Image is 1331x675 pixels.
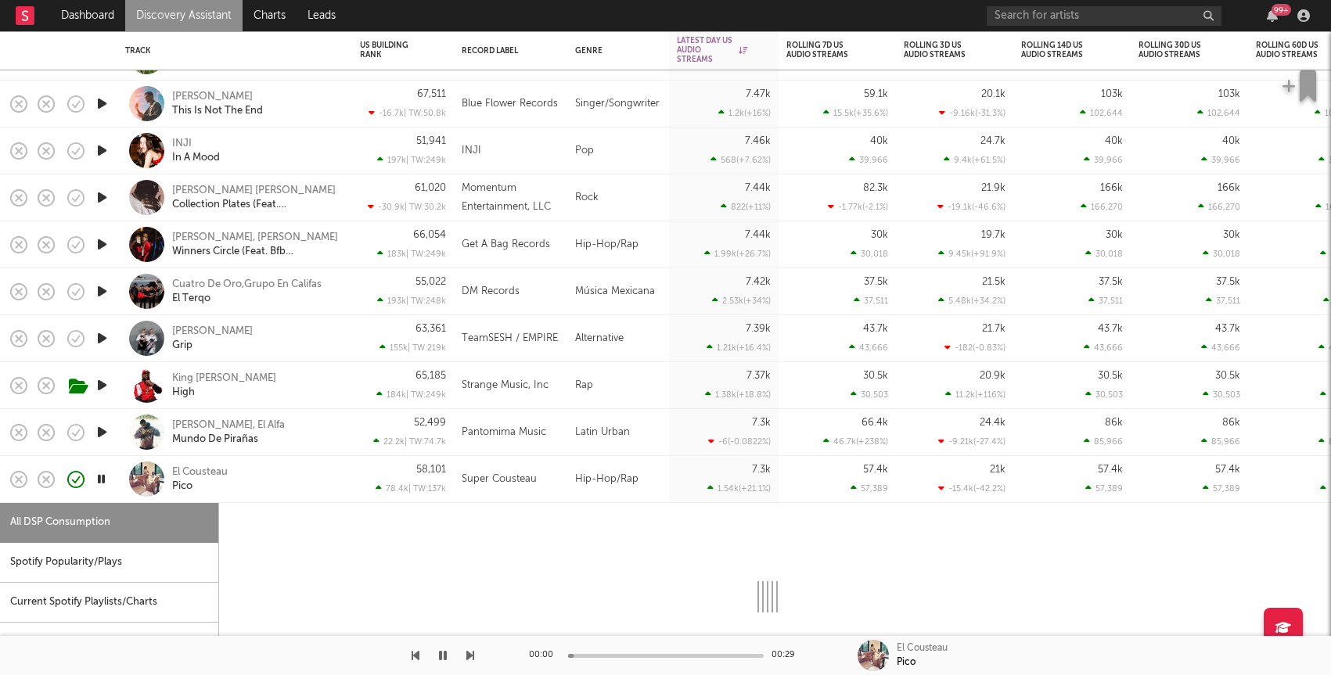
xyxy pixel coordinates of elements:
div: 30,018 [1085,249,1123,259]
a: In A Mood [172,151,220,165]
div: 00:29 [772,646,803,665]
div: 102,644 [1197,108,1240,118]
div: 7.44k [745,230,771,240]
div: [PERSON_NAME], El Alfa [172,418,285,433]
div: 78.4k | TW: 137k [360,483,446,494]
div: 57.4k [1215,465,1240,475]
div: 66,054 [413,230,446,240]
div: 57.4k [863,465,888,475]
div: 39,966 [849,155,888,165]
a: Grip [172,339,192,353]
div: Rolling 30D US Audio Streams [1139,41,1217,59]
div: Rolling 3D US Audio Streams [904,41,982,59]
div: -19.1k ( -46.6 % ) [937,202,1005,212]
div: 1.2k ( +16 % ) [718,108,771,118]
button: 99+ [1267,9,1278,22]
div: 30.5k [1098,371,1123,381]
div: -30.9k | TW: 30.2k [360,202,446,212]
div: Genre [575,46,653,56]
div: Pop [567,127,669,174]
div: 155k | TW: 219k [360,343,446,353]
input: Search for artists [987,6,1221,26]
div: 55,022 [415,277,446,287]
div: 20.9k [980,371,1005,381]
div: 57,389 [1085,483,1123,494]
div: 166k [1100,183,1123,193]
div: Super Cousteau [462,470,537,489]
div: [PERSON_NAME], [PERSON_NAME] [172,231,338,245]
div: 40k [870,136,888,146]
div: 183k | TW: 249k [360,249,446,259]
div: 30k [871,230,888,240]
div: 166,270 [1198,202,1240,212]
div: Get A Bag Records [462,235,550,254]
a: Winners Circle (Feat. Bfb [PERSON_NAME], Babyfxce E) [172,245,340,259]
div: 166k [1218,183,1240,193]
div: 43,666 [1201,343,1240,353]
div: 37.5k [1216,277,1240,287]
div: Track [125,46,336,56]
a: Cuatro De Oro,Grupo En Califas [172,278,322,292]
div: 19.7k [981,230,1005,240]
div: 43,666 [849,343,888,353]
div: 65,185 [415,371,446,381]
div: 39,966 [1084,155,1123,165]
div: 37,511 [1206,296,1240,306]
div: El Cousteau [172,465,228,479]
div: 11.2k ( +116 % ) [945,390,1005,400]
div: -182 ( -0.83 % ) [944,343,1005,353]
div: Momentum Entertainment, LLC [462,179,559,217]
div: Rap [567,362,669,409]
div: 43.7k [1215,324,1240,334]
div: 30.5k [1215,371,1240,381]
div: 58,101 [416,465,446,475]
div: Latest Day US Audio Streams [677,36,747,64]
div: 7.47k [746,89,771,99]
div: 184k | TW: 249k [360,390,446,400]
div: 24.7k [980,136,1005,146]
div: 21.5k [982,277,1005,287]
div: Pico [172,479,192,494]
div: TeamSESH / EMPIRE [462,329,558,348]
div: 30k [1106,230,1123,240]
div: 103k [1218,89,1240,99]
div: El Terqo [172,292,210,306]
div: Blue Flower Records [462,95,558,113]
div: Alternative [567,315,669,362]
div: 20.1k [981,89,1005,99]
div: INJI [172,137,192,151]
div: 30,503 [851,390,888,400]
div: 37,511 [1088,296,1123,306]
a: [PERSON_NAME] [172,325,253,339]
div: 57.4k [1098,465,1123,475]
div: Pantomima Music [462,423,546,442]
div: 7.46k [745,136,771,146]
div: Strange Music, Inc [462,376,549,395]
div: 1.54k ( +21.1 % ) [707,483,771,494]
div: 1.38k ( +18.8 % ) [705,390,771,400]
div: 7.3k [752,465,771,475]
div: 67,511 [417,89,446,99]
div: 197k | TW: 249k [360,155,446,165]
div: 21k [990,465,1005,475]
div: 7.42k [746,277,771,287]
div: [PERSON_NAME] [PERSON_NAME] [172,184,336,198]
div: 43,666 [1084,343,1123,353]
a: [PERSON_NAME] [172,90,253,104]
div: 15.5k ( +35.6 % ) [823,108,888,118]
div: 61,020 [415,183,446,193]
div: 568 ( +7.62 % ) [710,155,771,165]
a: High [172,386,195,400]
div: -15.4k ( -42.2 % ) [938,483,1005,494]
div: 52,499 [414,418,446,428]
a: King [PERSON_NAME] [172,372,276,386]
div: -1.77k ( -2.1 % ) [828,202,888,212]
div: 7.44k [745,183,771,193]
div: 5.48k ( +34.2 % ) [938,296,1005,306]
